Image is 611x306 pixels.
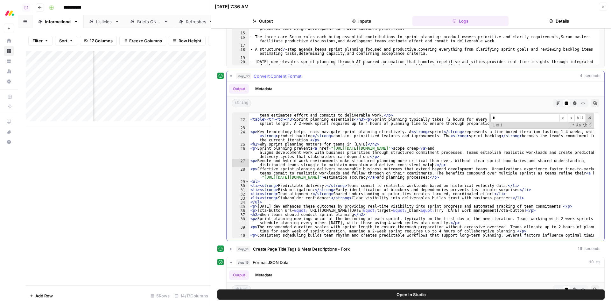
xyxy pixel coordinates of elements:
[232,192,249,196] div: 32
[578,246,600,252] span: 19 seconds
[232,200,249,204] div: 34
[215,16,311,26] button: Output
[32,15,84,28] a: Informational
[227,257,604,267] button: 10 ms
[232,99,251,107] span: string
[35,293,53,299] span: Add Row
[232,56,249,60] div: 19
[232,47,249,56] div: 18
[254,73,301,79] span: Convert Content Format
[232,126,249,130] div: 23
[232,225,249,233] div: 39
[84,15,125,28] a: Listicles
[172,291,211,301] div: 14/17 Columns
[397,291,426,298] span: Open In Studio
[59,38,67,44] span: Sort
[232,180,249,184] div: 29
[232,146,249,159] div: 26
[232,60,249,68] div: 20
[173,15,219,28] a: Refreshes
[232,204,249,209] div: 35
[137,18,161,25] div: Briefs ONLY
[232,285,251,294] span: object
[119,36,166,46] button: Freeze Columns
[232,142,249,146] div: 25
[559,114,567,122] span: ​
[232,184,249,188] div: 30
[4,76,14,87] a: Settings
[582,122,588,128] span: Whole Word Search
[32,38,43,44] span: Filter
[232,213,249,217] div: 37
[28,36,53,46] button: Filter
[232,196,249,200] div: 33
[251,84,276,94] button: Metadata
[4,137,14,147] button: Help + Support
[4,56,14,66] a: Your Data
[4,36,14,46] a: Home
[4,46,14,56] a: Browse
[574,114,586,122] span: Alt-Enter
[253,259,288,266] span: Format JSON Data
[412,16,509,26] button: Logs
[569,122,575,128] span: RegExp Search
[232,188,249,192] div: 31
[232,159,249,167] div: 27
[55,36,77,46] button: Sort
[26,291,57,301] button: Add Row
[4,5,14,21] button: Workspace: Monday.com
[251,270,276,280] button: Metadata
[589,260,600,265] span: 10 ms
[169,36,206,46] button: Row Height
[253,246,350,252] span: Create Page Title Tags & Meta Descriptions - Fork
[96,18,112,25] div: Listicles
[129,38,162,44] span: Freeze Columns
[232,209,249,213] div: 36
[236,73,251,79] span: step_30
[80,36,117,46] button: 17 Columns
[90,38,113,44] span: 17 Columns
[227,244,604,254] button: 19 seconds
[567,114,575,122] span: ​
[232,233,249,242] div: 40
[186,18,206,25] div: Refreshes
[511,16,607,26] button: Details
[580,73,600,79] span: 4 seconds
[232,167,249,180] div: 28
[232,35,249,43] div: 16
[236,246,250,252] span: step_14
[148,291,172,301] div: 5 Rows
[217,289,605,300] button: Open In Studio
[232,217,249,225] div: 38
[4,66,14,76] a: Usage
[125,15,173,28] a: Briefs ONLY
[232,31,249,35] div: 15
[589,122,592,128] span: Search In Selection
[236,259,250,266] span: step_16
[232,130,249,142] div: 24
[490,123,505,127] span: 1 of 1
[227,71,604,81] button: 4 seconds
[4,7,15,19] img: Monday.com Logo
[229,84,249,94] button: Output
[45,18,71,25] div: Informational
[232,117,249,126] div: 22
[215,4,249,10] div: [DATE] 7:36 AM
[576,122,581,128] span: CaseSensitive Search
[229,270,249,280] button: Output
[232,43,249,47] div: 17
[4,127,14,137] button: What's new?
[179,38,201,44] span: Row Height
[313,16,410,26] button: Inputs
[4,117,14,127] a: AirOps Academy
[227,82,604,241] div: 4 seconds
[245,180,249,184] span: Toggle code folding, rows 29 through 34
